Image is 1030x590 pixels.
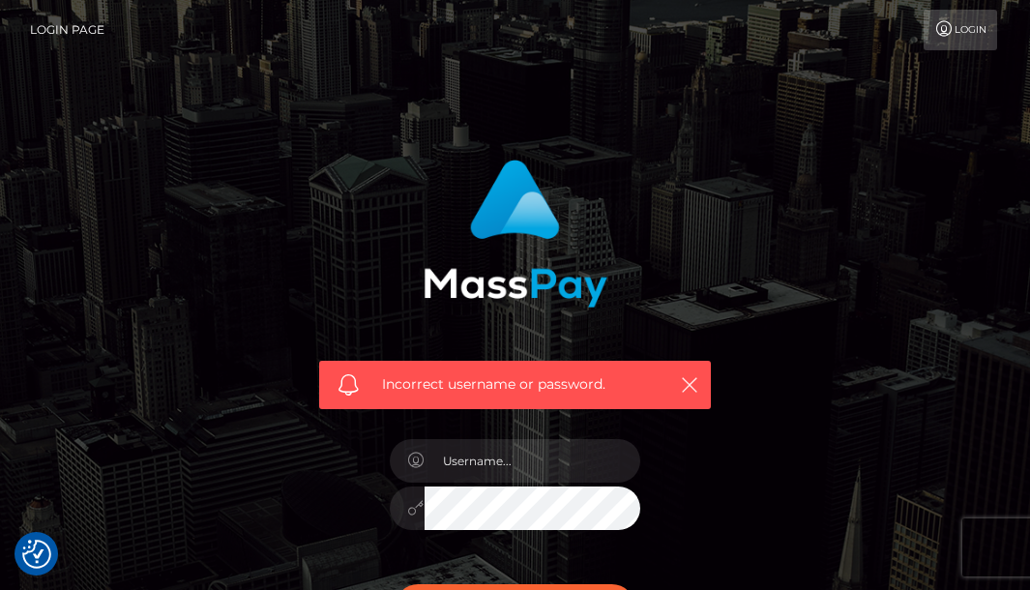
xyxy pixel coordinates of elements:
img: Revisit consent button [22,540,51,569]
button: Consent Preferences [22,540,51,569]
a: Login Page [30,10,104,50]
a: Login [924,10,997,50]
img: MassPay Login [424,160,607,308]
span: Incorrect username or password. [382,374,658,395]
input: Username... [425,439,641,483]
